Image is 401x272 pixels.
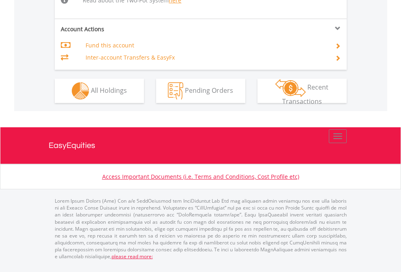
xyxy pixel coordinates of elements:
img: pending_instructions-wht.png [168,82,183,100]
button: All Holdings [55,79,144,103]
td: Fund this account [86,39,325,51]
a: please read more: [112,253,153,260]
span: Pending Orders [185,86,233,94]
span: All Holdings [91,86,127,94]
img: holdings-wht.png [72,82,89,100]
td: Inter-account Transfers & EasyFx [86,51,325,64]
img: transactions-zar-wht.png [275,79,306,97]
a: Access Important Documents (i.e. Terms and Conditions, Cost Profile etc) [102,173,299,180]
button: Recent Transactions [257,79,347,103]
div: Account Actions [55,25,201,33]
a: EasyEquities [49,127,353,164]
p: Lorem Ipsum Dolors (Ame) Con a/e SeddOeiusmod tem InciDiduntut Lab Etd mag aliquaen admin veniamq... [55,197,347,260]
button: Pending Orders [156,79,245,103]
